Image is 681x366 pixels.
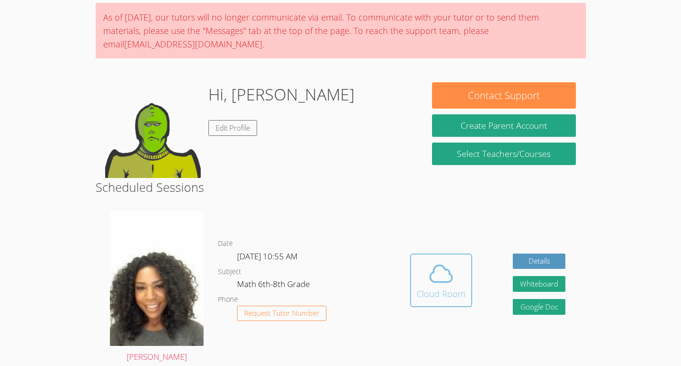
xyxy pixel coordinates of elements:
[237,251,298,262] span: [DATE] 10:55 AM
[208,120,257,136] a: Edit Profile
[218,266,241,278] dt: Subject
[96,178,586,196] h2: Scheduled Sessions
[208,82,355,107] h1: Hi, [PERSON_NAME]
[237,306,326,322] button: Request Tutor Number
[513,299,565,315] a: Google Doc
[96,3,586,58] div: As of [DATE], our tutors will no longer communicate via email. To communicate with your tutor or ...
[110,211,204,346] img: avatar.png
[237,277,312,294] dd: Math 6th-8th Grade
[244,310,319,317] span: Request Tutor Number
[432,143,576,165] a: Select Teachers/Courses
[513,276,565,292] button: Whiteboard
[432,82,576,109] button: Contact Support
[513,254,565,269] a: Details
[105,82,201,178] img: default.png
[432,114,576,137] button: Create Parent Account
[218,294,238,306] dt: Phone
[110,211,204,364] a: [PERSON_NAME]
[417,287,465,300] div: Cloud Room
[218,238,233,250] dt: Date
[410,254,472,307] button: Cloud Room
